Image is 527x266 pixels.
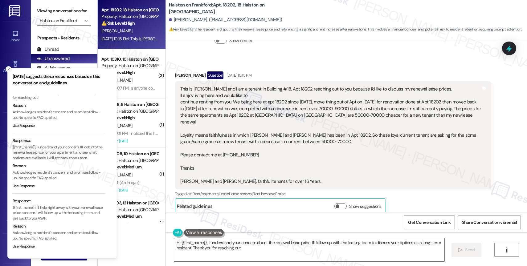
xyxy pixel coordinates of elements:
div: Apt. 12303, 12 Halston on [GEOGRAPHIC_DATA] [101,200,158,206]
p: Acknowledges resident's concern and promises follow-up. No specific FAQ applied. [13,230,105,241]
div: Archived on [DATE] [101,187,159,194]
div: Archived on [DATE] [101,137,159,145]
textarea: Hi {{first_name}}, I understand your concern about the renewal lease price. I'll follow up with t... [174,238,444,261]
i:  [84,18,88,23]
button: Send [451,243,481,257]
div: Property: Halston on [GEOGRAPHIC_DATA] [101,13,158,20]
strong: 🔧 Risk Level: Medium [101,213,141,219]
button: Close toast [6,66,12,72]
a: Buildings [3,149,28,166]
div: Prospects + Residents [31,35,97,41]
span: Send [465,247,475,253]
div: Reason: [13,163,105,169]
strong: ⚠️ Risk Level: High [101,115,135,120]
div: 10:52 AM: (An Image) [101,180,139,185]
div: [DATE] 10:15 PM [225,72,251,79]
a: Inbox [3,28,28,45]
div: Unanswered [37,55,70,62]
img: ResiDesk Logo [9,5,22,17]
div: Apt. 8108, 8 Halston on [GEOGRAPHIC_DATA] [101,101,158,108]
label: Show details [229,38,252,44]
span: Share Conversation via email [462,219,517,226]
div: Property: Halston on [GEOGRAPHIC_DATA] [101,62,158,69]
label: Viewing conversations for [37,6,91,16]
span: : The resident is disputing their renewal lease price and referencing a significant rent increase... [169,26,522,33]
div: Property: Halston on [GEOGRAPHIC_DATA] [101,157,158,164]
div: Reason: [13,103,105,109]
span: Lease renewal , [229,191,253,196]
div: This is [PERSON_NAME] and I am a tenant in Building #,18, Apt 18202 reaching out to you because I... [180,86,481,185]
span: [PERSON_NAME] [101,123,132,128]
div: Apt. 10206, 10 Halston on [GEOGRAPHIC_DATA] [101,151,158,157]
button: Use Response [13,183,35,189]
div: Apt. 10310, 10 Halston on [GEOGRAPHIC_DATA] [101,56,158,62]
button: Use Response [13,244,35,249]
span: [PERSON_NAME] Cancherini [127,221,178,227]
button: Get Conversation Link [404,216,455,229]
span: Rent/payments , [193,191,219,196]
strong: 🔧 Risk Level: Medium [101,164,141,170]
div: Unread [37,46,59,53]
div: [PERSON_NAME]. ([EMAIL_ADDRESS][DOMAIN_NAME]) [169,17,282,23]
h3: [DATE] suggests these responses based on this conversation and guidelines [13,73,105,86]
span: [PERSON_NAME] [101,28,132,34]
a: Site Visit • [3,89,28,106]
a: Templates • [3,210,28,227]
i:  [504,248,509,252]
strong: ⚠️ Risk Level: High [101,20,135,26]
div: Response: [13,198,105,204]
div: Related guidelines [177,203,213,212]
input: All communities [40,16,81,26]
div: Question [207,71,223,79]
div: [PERSON_NAME] [175,71,491,81]
span: Lease , [219,191,229,196]
span: Rent increase , [253,191,275,196]
strong: ⚠️ Risk Level: High [169,27,195,32]
div: Apt. 18202, 18 Halston on [GEOGRAPHIC_DATA] [101,7,158,13]
div: Property: Halston on [GEOGRAPHIC_DATA] [101,207,158,213]
p: {{first_name}}, I'll help right away with your renewal lease price concern. I will follow up with... [13,205,105,221]
div: Property: Halston on [GEOGRAPHIC_DATA] [101,108,158,115]
button: Use Response [13,123,35,129]
b: Halston on Frankford: Apt. 18202, 18 Halston on [GEOGRAPHIC_DATA] [169,2,292,15]
p: Acknowledges resident's concern and promises follow-up. No specific FAQ applied. [13,110,105,120]
span: [PERSON_NAME] [101,172,132,178]
span: Praise [275,191,285,196]
div: Tagged as: [175,189,491,198]
i:  [458,248,463,252]
a: Insights • [3,119,28,136]
span: Get Conversation Link [408,219,451,226]
strong: ⚠️ Risk Level: High [101,70,135,75]
label: Show suggestions [349,203,382,210]
p: {{first_name}}, I understand your concern. I'll look into the renewal lease price for your apartm... [13,145,105,161]
div: Response: [13,138,105,144]
div: Reason: [13,223,105,229]
a: Account [3,240,28,257]
p: Acknowledges resident's concern and promises follow-up. No specific FAQ applied. [13,170,105,181]
a: Leads [3,180,28,196]
button: Share Conversation via email [458,216,521,229]
span: [PERSON_NAME] [101,77,132,83]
